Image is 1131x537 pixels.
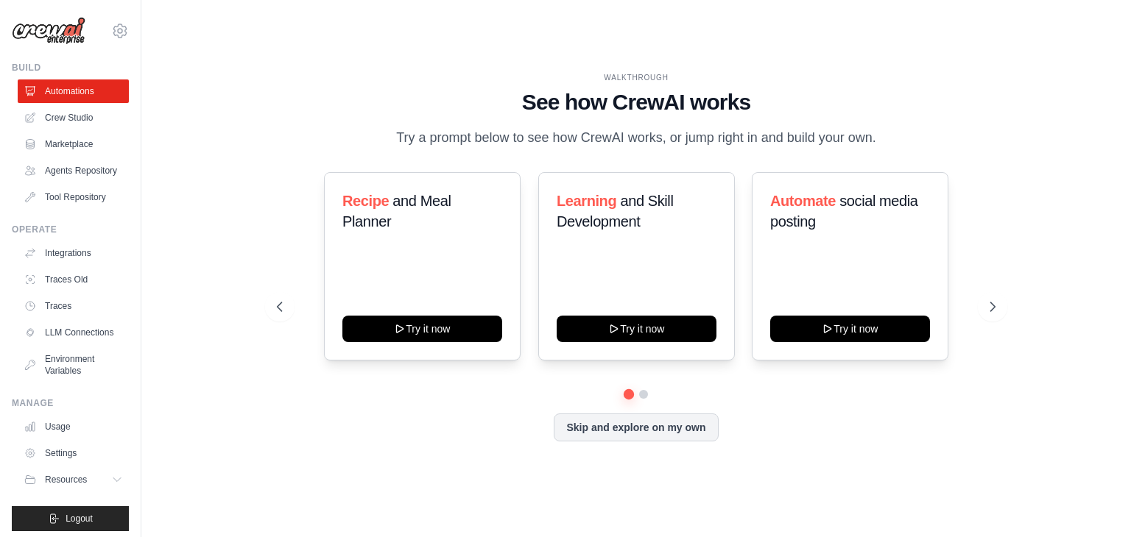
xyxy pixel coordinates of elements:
a: Traces [18,294,129,318]
span: social media posting [770,193,918,230]
a: Automations [18,79,129,103]
a: Integrations [18,241,129,265]
a: Tool Repository [18,185,129,209]
a: Marketplace [18,132,129,156]
h1: See how CrewAI works [277,89,996,115]
a: LLM Connections [18,321,129,344]
button: Resources [18,468,129,491]
a: Environment Variables [18,347,129,383]
span: and Skill Development [557,193,673,230]
img: Logo [12,17,85,45]
button: Try it now [770,316,930,342]
div: Operate [12,224,129,235]
button: Try it now [557,316,716,342]
a: Usage [18,415,129,438]
span: and Meal Planner [342,193,451,230]
p: Try a prompt below to see how CrewAI works, or jump right in and build your own. [389,127,884,149]
a: Settings [18,441,129,465]
button: Skip and explore on my own [554,413,718,441]
div: WALKTHROUGH [277,72,996,83]
span: Automate [770,193,836,209]
span: Recipe [342,193,389,209]
span: Learning [557,193,616,209]
span: Logout [66,513,93,524]
span: Resources [45,474,87,486]
div: Manage [12,397,129,409]
button: Logout [12,506,129,531]
button: Try it now [342,316,502,342]
div: Build [12,62,129,74]
a: Crew Studio [18,106,129,129]
iframe: Chat Widget [1057,466,1131,537]
a: Agents Repository [18,159,129,182]
a: Traces Old [18,268,129,291]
